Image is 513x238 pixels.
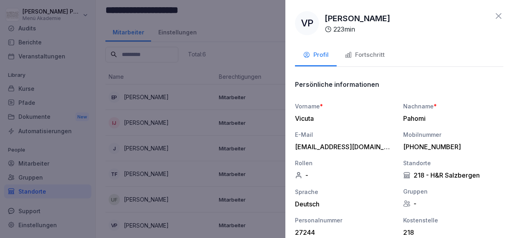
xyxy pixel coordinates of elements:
div: Rollen [295,159,395,167]
p: [PERSON_NAME] [325,12,390,24]
div: 218 [403,228,499,236]
button: Profil [295,45,337,66]
div: Deutsch [295,200,395,208]
div: [PHONE_NUMBER] [403,143,499,151]
div: - [403,200,503,208]
div: Mobilnummer [403,130,503,139]
button: Fortschritt [337,45,393,66]
div: Vicuta [295,114,391,122]
div: Vorname [295,102,395,110]
div: Nachname [403,102,503,110]
div: - [295,171,395,179]
div: E-Mail [295,130,395,139]
div: Fortschritt [345,50,385,60]
div: Profil [303,50,329,60]
div: Pahomi [403,114,499,122]
div: 218 - H&R Salzbergen [403,171,503,179]
div: Gruppen [403,187,503,196]
div: Sprache [295,188,395,196]
div: Kostenstelle [403,216,503,224]
p: 223 min [333,24,355,34]
div: Personalnummer [295,216,395,224]
p: Persönliche informationen [295,80,379,88]
div: VP [295,11,319,35]
div: [EMAIL_ADDRESS][DOMAIN_NAME] [295,143,391,151]
div: 27244 [295,228,391,236]
div: Standorte [403,159,503,167]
